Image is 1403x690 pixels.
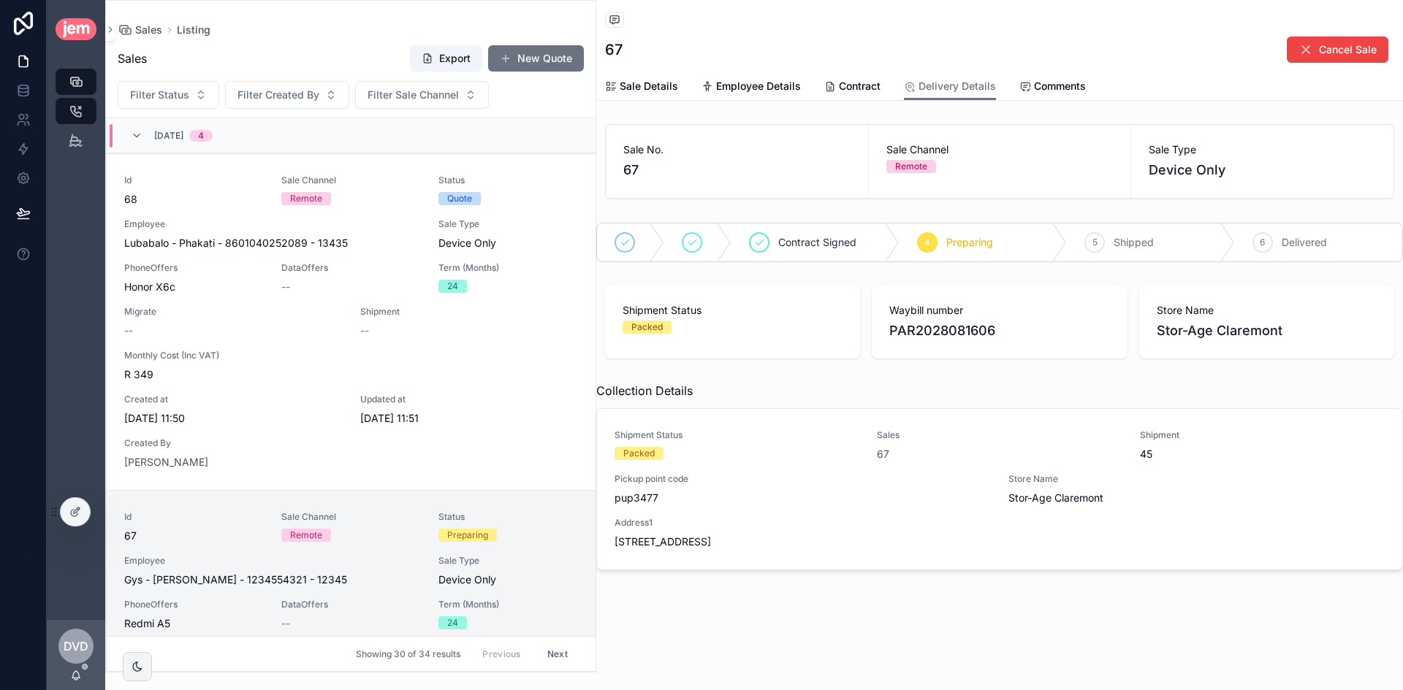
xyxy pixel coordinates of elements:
div: scrollable content [47,58,105,172]
a: Delivery Details [904,73,996,101]
span: Honor X6c [124,280,175,294]
span: Migrate [124,306,343,318]
span: 45 [1140,447,1385,461]
span: Filter Status [130,88,189,102]
span: Store Name [1157,303,1377,318]
span: Status [438,511,578,523]
span: -- [360,323,369,338]
span: Sale Type [438,218,578,230]
span: Filter Created By [237,88,319,102]
span: 67 [124,529,264,543]
span: Sale Type [1149,142,1376,157]
span: 6 [1260,237,1265,248]
span: Cancel Sale [1319,42,1377,57]
a: Employee Details [701,73,801,102]
span: Dvd [64,637,88,655]
span: Redmi A5 [124,616,170,631]
a: Id68Sale ChannelRemoteStatusQuoteEmployeeLubabalo - Phakati - 8601040252089 - 13435Sale TypeDevic... [107,153,596,490]
button: Select Button [118,81,219,109]
span: Comments [1034,79,1086,93]
span: Store Name [1008,473,1385,485]
span: Contract [839,79,881,93]
a: Listing [177,23,210,37]
span: pup3477 [615,491,991,505]
span: Sale No. [623,142,851,157]
span: Shipment [360,306,500,318]
a: [PERSON_NAME] [124,455,208,469]
span: Employee Details [716,79,801,93]
span: Term (Months) [438,599,578,610]
div: Packed [631,321,663,334]
span: PAR2028081606 [889,321,1109,341]
div: Remote [290,192,322,205]
span: [STREET_ADDRESS] [615,534,1385,549]
span: Created By [124,437,264,449]
span: Created at [124,394,343,405]
span: DataOffers [281,599,421,610]
span: Id [124,511,264,523]
span: Address1 [615,517,1385,529]
div: Remote [290,529,322,542]
span: PhoneOffers [124,262,264,274]
span: Lubabalo - Phakati - 8601040252089 - 13435 [124,236,348,250]
button: Select Button [355,81,489,109]
span: Sale Channel [281,511,421,523]
span: 4 [924,237,930,248]
div: Packed [623,447,655,460]
span: 67 [623,160,851,180]
span: R 349 [124,367,578,382]
span: Sales [118,50,147,67]
span: Filter Sale Channel [368,88,459,102]
span: -- [281,280,290,294]
div: 4 [198,130,204,142]
span: Pickup point code [615,473,991,485]
span: Shipment Status [615,429,859,441]
button: Cancel Sale [1287,37,1388,63]
button: Export [410,45,482,72]
button: Select Button [225,81,349,109]
span: Sale Channel [281,175,421,186]
span: Preparing [946,235,993,250]
span: Collection Details [596,382,693,399]
span: Sales [135,23,162,37]
a: Comments [1019,73,1086,102]
span: Status [438,175,578,186]
span: Contract Signed [778,235,856,250]
button: Next [537,643,578,665]
span: Shipment [1140,429,1385,441]
span: Shipment Status [623,303,843,318]
span: Stor-Age Claremont [1157,321,1377,341]
span: Monthly Cost (Inc VAT) [124,350,578,361]
h1: 67 [605,39,623,60]
div: Remote [895,160,927,173]
span: Device Only [438,236,578,250]
div: 24 [447,280,458,293]
span: 5 [1092,237,1098,248]
span: Employee [124,555,421,567]
span: Sales [877,429,1122,441]
a: 67 [877,447,889,461]
span: Device Only [1149,160,1376,180]
span: Sale Channel [886,142,1114,157]
span: Sale Type [438,555,578,567]
span: Id [124,175,264,186]
a: Contract [824,73,881,102]
span: Stor-Age Claremont [1008,491,1385,505]
span: PhoneOffers [124,599,264,610]
span: Delivered [1282,235,1327,250]
div: Preparing [447,529,488,542]
span: -- [124,323,133,338]
img: App logo [56,18,96,39]
div: Quote [447,192,472,205]
a: Sale Details [605,73,678,102]
span: [DATE] 11:51 [360,411,579,426]
div: 24 [447,616,458,629]
span: Updated at [360,394,579,405]
button: New Quote [488,45,584,72]
span: -- [281,616,290,631]
span: Showing 30 of 34 results [356,648,460,660]
span: [DATE] 11:50 [124,411,343,426]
